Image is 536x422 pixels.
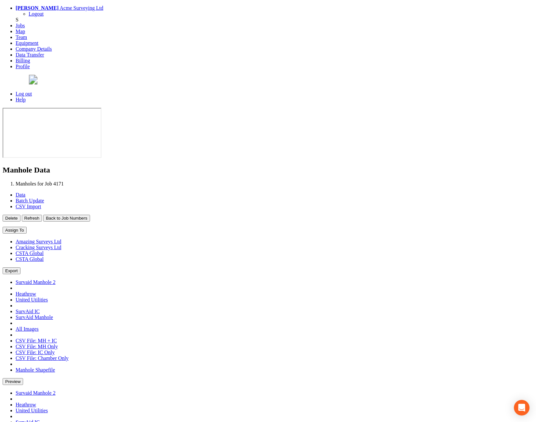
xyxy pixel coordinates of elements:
a: SurvAid IC [16,309,40,314]
a: Jobs [16,23,25,28]
a: Cracking Surveys Ltd [16,245,61,250]
a: Map [16,29,25,34]
button: Assign To [3,227,27,234]
a: Survaid Manhole 2 [16,279,56,285]
a: Amazing Surveys Ltd [16,239,61,244]
button: Refresh [22,215,42,222]
a: CSV File: IC Only [16,350,55,355]
a: Help [16,97,26,102]
a: Data Transfer [16,52,44,58]
a: Data [16,192,25,198]
a: United Utilities [16,297,48,302]
div: S [16,17,533,23]
a: Survaid Manhole 2 [16,390,56,396]
a: CSTA Global [16,256,44,262]
a: CSTA Global [16,250,44,256]
button: Delete [3,215,20,222]
a: Profile [16,64,30,69]
li: Manholes for Job 4171 [16,181,533,187]
button: Preview [3,378,23,385]
a: CSV File: MH + IC [16,338,57,343]
a: Log out [16,91,32,96]
a: Equipment [16,40,38,46]
a: Logout [29,11,44,17]
a: Team [16,34,27,40]
a: Heathrow [16,291,36,297]
button: Back to Job Numbers [43,215,90,222]
a: Batch Update [16,198,44,203]
a: Heathrow [16,402,36,407]
a: SurvAid Manhole [16,314,53,320]
a: Manhole Shapefile [16,367,55,373]
div: Open Intercom Messenger [514,400,529,416]
a: All Images [16,326,39,332]
a: Company Details [16,46,52,52]
a: CSV Import [16,204,41,209]
a: Billing [16,58,30,63]
span: Acme Surveying Ltd [60,5,103,11]
a: CSV File: MH Only [16,344,58,349]
strong: [PERSON_NAME] [16,5,59,11]
a: United Utilities [16,408,48,413]
a: [PERSON_NAME] Acme Surveying Ltd [16,5,103,11]
h2: Manhole Data [3,166,533,174]
a: CSV File: Chamber Only [16,355,69,361]
button: Export [3,267,20,274]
